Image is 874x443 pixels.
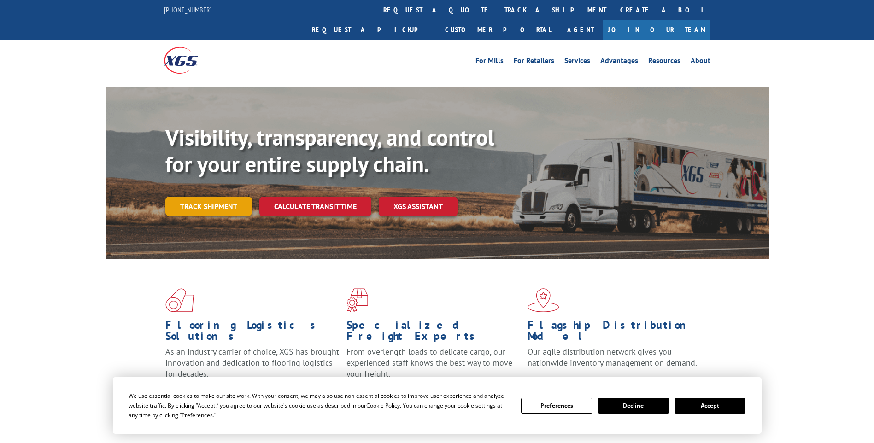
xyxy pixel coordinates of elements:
a: For Mills [475,57,504,67]
a: Learn More > [528,377,642,387]
a: Track shipment [165,197,252,216]
b: Visibility, transparency, and control for your entire supply chain. [165,123,494,178]
a: About [691,57,710,67]
span: Preferences [182,411,213,419]
h1: Flagship Distribution Model [528,320,702,346]
a: Customer Portal [438,20,558,40]
h1: Specialized Freight Experts [346,320,521,346]
img: xgs-icon-flagship-distribution-model-red [528,288,559,312]
div: We use essential cookies to make our site work. With your consent, we may also use non-essential ... [129,391,510,420]
a: For Retailers [514,57,554,67]
a: [PHONE_NUMBER] [164,5,212,14]
button: Preferences [521,398,592,414]
span: As an industry carrier of choice, XGS has brought innovation and dedication to flooring logistics... [165,346,339,379]
a: Services [564,57,590,67]
h1: Flooring Logistics Solutions [165,320,340,346]
a: XGS ASSISTANT [379,197,458,216]
span: Cookie Policy [366,402,400,409]
a: Request a pickup [305,20,438,40]
a: Advantages [600,57,638,67]
a: Join Our Team [603,20,710,40]
img: xgs-icon-total-supply-chain-intelligence-red [165,288,194,312]
a: Resources [648,57,680,67]
a: Calculate transit time [259,197,371,216]
p: From overlength loads to delicate cargo, our experienced staff knows the best way to move your fr... [346,346,521,387]
div: Cookie Consent Prompt [113,377,762,434]
button: Accept [675,398,745,414]
button: Decline [598,398,669,414]
img: xgs-icon-focused-on-flooring-red [346,288,368,312]
span: Our agile distribution network gives you nationwide inventory management on demand. [528,346,697,368]
a: Agent [558,20,603,40]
